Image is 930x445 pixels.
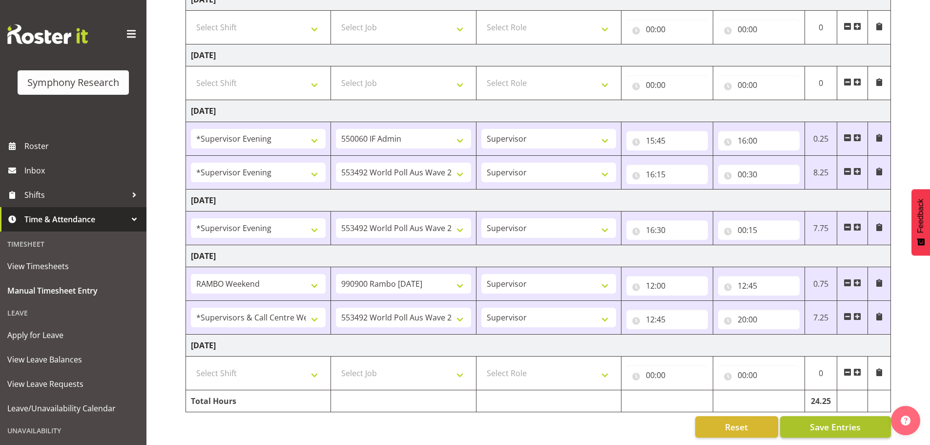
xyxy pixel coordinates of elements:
[2,254,144,278] a: View Timesheets
[901,416,910,425] img: help-xxl-2.png
[805,122,837,156] td: 0.25
[718,220,800,240] input: Click to select...
[916,199,925,233] span: Feedback
[186,335,891,357] td: [DATE]
[2,234,144,254] div: Timesheet
[718,165,800,184] input: Click to select...
[2,323,144,347] a: Apply for Leave
[2,372,144,396] a: View Leave Requests
[2,303,144,323] div: Leave
[186,390,331,412] td: Total Hours
[718,75,800,95] input: Click to select...
[2,421,144,441] div: Unavailability
[626,365,708,385] input: Click to select...
[626,220,708,240] input: Click to select...
[7,328,139,342] span: Apply for Leave
[911,189,930,255] button: Feedback - Show survey
[24,188,127,202] span: Shifts
[2,278,144,303] a: Manual Timesheet Entry
[24,212,127,227] span: Time & Attendance
[24,139,142,153] span: Roster
[780,416,891,438] button: Save Entries
[626,75,708,95] input: Click to select...
[718,20,800,39] input: Click to select...
[805,156,837,190] td: 8.25
[7,377,139,391] span: View Leave Requests
[186,44,891,66] td: [DATE]
[7,401,139,416] span: Leave/Unavailability Calendar
[718,310,800,329] input: Click to select...
[7,24,88,44] img: Rosterit website logo
[805,301,837,335] td: 7.25
[725,421,748,433] span: Reset
[805,390,837,412] td: 24.25
[7,352,139,367] span: View Leave Balances
[2,396,144,421] a: Leave/Unavailability Calendar
[626,310,708,329] input: Click to select...
[24,163,142,178] span: Inbox
[626,276,708,296] input: Click to select...
[626,165,708,184] input: Click to select...
[718,276,800,296] input: Click to select...
[186,100,891,122] td: [DATE]
[626,20,708,39] input: Click to select...
[805,212,837,245] td: 7.75
[805,267,837,301] td: 0.75
[695,416,778,438] button: Reset
[805,66,837,100] td: 0
[7,283,139,298] span: Manual Timesheet Entry
[626,131,708,150] input: Click to select...
[7,259,139,274] span: View Timesheets
[718,365,800,385] input: Click to select...
[186,190,891,212] td: [DATE]
[27,75,119,90] div: Symphony Research
[805,357,837,390] td: 0
[2,347,144,372] a: View Leave Balances
[810,421,861,433] span: Save Entries
[718,131,800,150] input: Click to select...
[186,245,891,267] td: [DATE]
[805,11,837,44] td: 0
